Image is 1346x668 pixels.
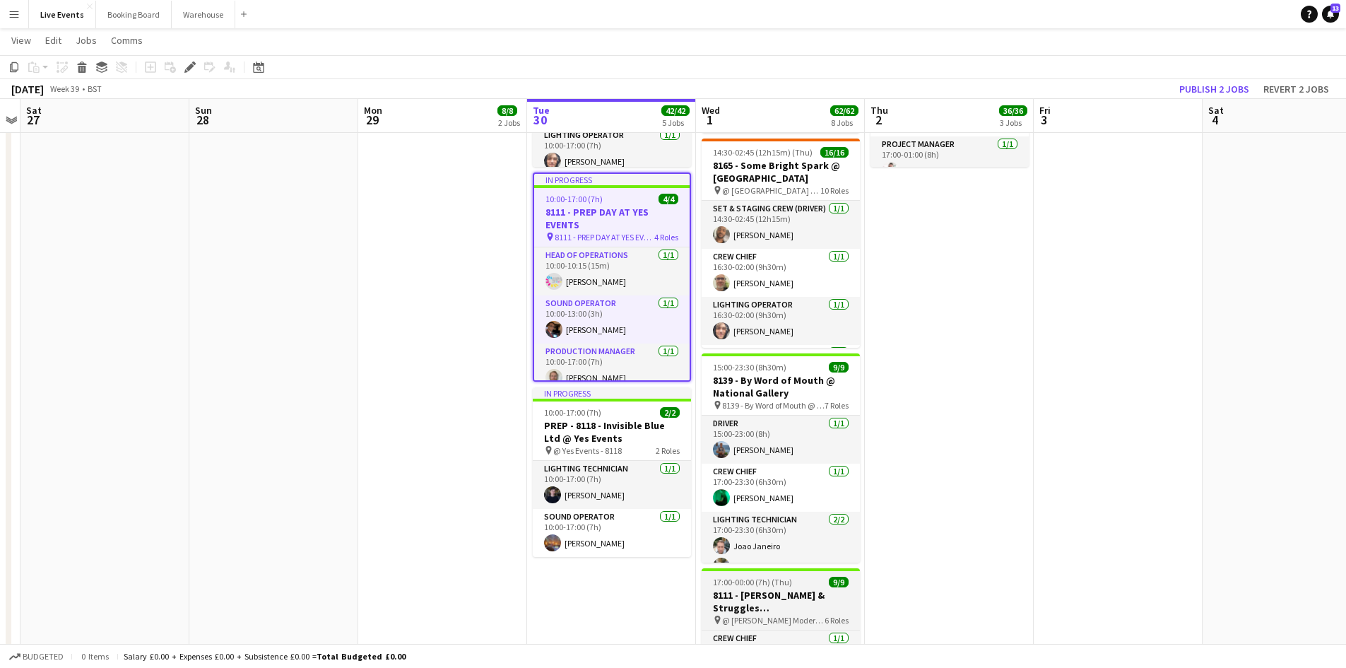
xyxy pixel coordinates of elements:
span: 8139 - By Word of Mouth @ National Gallery [722,400,825,411]
span: 8/8 [497,105,517,116]
span: 27 [24,112,42,128]
a: Jobs [70,31,102,49]
span: Wed [702,104,720,117]
span: @ Yes Events - 8118 [553,445,622,456]
app-job-card: In progress10:00-17:00 (7h)2/2PREP - 8118 - Invisible Blue Ltd @ Yes Events @ Yes Events - 81182 ... [533,387,691,557]
app-job-card: 15:00-23:30 (8h30m)9/98139 - By Word of Mouth @ National Gallery 8139 - By Word of Mouth @ Nation... [702,353,860,563]
div: 5 Jobs [662,117,689,128]
span: 62/62 [830,105,858,116]
span: 36/36 [999,105,1027,116]
a: View [6,31,37,49]
span: Tue [533,104,550,117]
div: BST [88,83,102,94]
app-card-role: Sound Operator1/110:00-17:00 (7h)[PERSON_NAME] [533,509,691,557]
span: 6 Roles [825,615,849,626]
button: Warehouse [172,1,235,28]
span: 4/4 [659,194,678,204]
div: 8 Jobs [831,117,858,128]
h3: 8139 - By Word of Mouth @ National Gallery [702,374,860,399]
div: In progress [534,174,690,185]
h3: PREP - 8118 - Invisible Blue Ltd @ Yes Events [533,419,691,445]
span: Thu [870,104,888,117]
span: Jobs [76,34,97,47]
h3: 8111 - PREP DAY AT YES EVENTS [534,206,690,231]
div: 2 Jobs [498,117,520,128]
app-card-role: Lighting Technician1/110:00-17:00 (7h)[PERSON_NAME] [533,461,691,509]
span: 14:30-02:45 (12h15m) (Thu) [713,147,813,158]
button: Budgeted [7,649,66,664]
span: 0 items [78,651,112,662]
app-card-role: Set & Staging Crew (Driver)1/114:30-02:45 (12h15m)[PERSON_NAME] [702,201,860,249]
span: 17:00-00:00 (7h) (Thu) [713,577,792,587]
app-card-role: Project Manager1/117:00-01:00 (8h)[PERSON_NAME] [870,136,1029,184]
span: 9/9 [829,362,849,373]
span: 8111 - PREP DAY AT YES EVENTS [555,232,654,242]
span: 15:00-23:30 (8h30m) [713,362,786,373]
span: 29 [362,112,382,128]
app-job-card: In progress10:00-17:00 (7h)4/48111 - PREP DAY AT YES EVENTS 8111 - PREP DAY AT YES EVENTS4 RolesH... [533,172,691,382]
div: Salary £0.00 + Expenses £0.00 + Subsistence £0.00 = [124,651,406,662]
div: In progress [533,387,691,399]
app-card-role: Production Manager1/110:00-17:00 (7h)[PERSON_NAME] [534,344,690,392]
span: Sat [1208,104,1224,117]
span: 16/16 [820,147,849,158]
span: 9/9 [829,577,849,587]
span: @ [PERSON_NAME] Modern - 8111 [722,615,825,626]
span: 10 Roles [820,185,849,196]
app-card-role: Crew Chief1/117:00-23:30 (6h30m)[PERSON_NAME] [702,464,860,512]
a: 13 [1322,6,1339,23]
span: 10:00-17:00 (7h) [545,194,603,204]
h3: 8111 - [PERSON_NAME] & Struggles ([GEOGRAPHIC_DATA]) Ltd @ [PERSON_NAME][GEOGRAPHIC_DATA] [702,589,860,614]
span: @ [GEOGRAPHIC_DATA] - 8165 [722,185,820,196]
app-card-role: Head of Operations1/110:00-10:15 (15m)[PERSON_NAME] [534,247,690,295]
div: [DATE] [11,82,44,96]
span: Total Budgeted £0.00 [317,651,406,662]
button: Booking Board [96,1,172,28]
span: 10:00-17:00 (7h) [544,407,601,418]
span: Mon [364,104,382,117]
button: Publish 2 jobs [1174,80,1255,98]
app-card-role: Lighting Operator1/116:30-02:00 (9h30m)[PERSON_NAME] [702,297,860,345]
span: 7 Roles [825,400,849,411]
span: Sat [26,104,42,117]
span: 13 [1330,4,1340,13]
span: 42/42 [661,105,690,116]
app-card-role: Driver1/115:00-23:00 (8h)[PERSON_NAME] [702,416,860,464]
span: Fri [1039,104,1051,117]
span: 30 [531,112,550,128]
span: 28 [193,112,212,128]
app-card-role: Sound Operator1/110:00-13:00 (3h)[PERSON_NAME] [534,295,690,344]
span: 4 [1206,112,1224,128]
app-card-role: Lighting Operator1/110:00-17:00 (7h)[PERSON_NAME] [533,127,691,175]
span: 2 [868,112,888,128]
div: 3 Jobs [1000,117,1027,128]
span: 1 [699,112,720,128]
span: 4 Roles [654,232,678,242]
span: Sun [195,104,212,117]
app-job-card: 14:30-02:45 (12h15m) (Thu)16/168165 - Some Bright Spark @ [GEOGRAPHIC_DATA] @ [GEOGRAPHIC_DATA] -... [702,139,860,348]
span: View [11,34,31,47]
span: 2 Roles [656,445,680,456]
app-card-role: Lighting Technician4/4 [702,345,860,455]
span: Edit [45,34,61,47]
span: Budgeted [23,652,64,662]
a: Comms [105,31,148,49]
span: 2/2 [660,407,680,418]
button: Revert 2 jobs [1258,80,1335,98]
app-card-role: Lighting Technician2/217:00-23:30 (6h30m)Joao Janeiro[PERSON_NAME] [702,512,860,580]
h3: 8165 - Some Bright Spark @ [GEOGRAPHIC_DATA] [702,159,860,184]
span: 3 [1037,112,1051,128]
button: Live Events [29,1,96,28]
span: Comms [111,34,143,47]
a: Edit [40,31,67,49]
span: Week 39 [47,83,82,94]
app-card-role: Crew Chief1/116:30-02:00 (9h30m)[PERSON_NAME] [702,249,860,297]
